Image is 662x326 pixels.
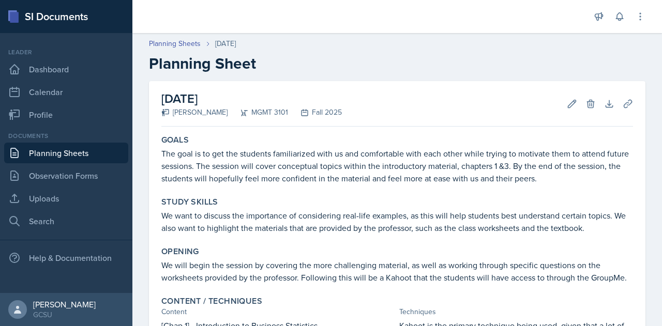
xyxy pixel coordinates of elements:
[161,197,218,207] label: Study Skills
[4,131,128,141] div: Documents
[288,107,342,118] div: Fall 2025
[4,165,128,186] a: Observation Forms
[161,147,633,184] p: The goal is to get the students familiarized with us and comfortable with each other while trying...
[4,48,128,57] div: Leader
[161,296,262,306] label: Content / Techniques
[4,211,128,231] a: Search
[399,306,633,317] div: Techniques
[161,89,342,108] h2: [DATE]
[33,299,96,309] div: [PERSON_NAME]
[4,188,128,209] a: Uploads
[4,143,128,163] a: Planning Sheets
[161,209,633,234] p: We want to discuss the importance of considering real-life examples, as this will help students b...
[228,107,288,118] div: MGMT 3101
[149,38,201,49] a: Planning Sheets
[4,82,128,102] a: Calendar
[161,306,395,317] div: Content
[161,135,189,145] label: Goals
[161,246,199,257] label: Opening
[215,38,236,49] div: [DATE]
[161,107,228,118] div: [PERSON_NAME]
[4,104,128,125] a: Profile
[33,309,96,320] div: GCSU
[4,247,128,268] div: Help & Documentation
[161,259,633,284] p: We will begin the session by covering the more challenging material, as well as working through s...
[4,59,128,80] a: Dashboard
[149,54,645,73] h2: Planning Sheet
